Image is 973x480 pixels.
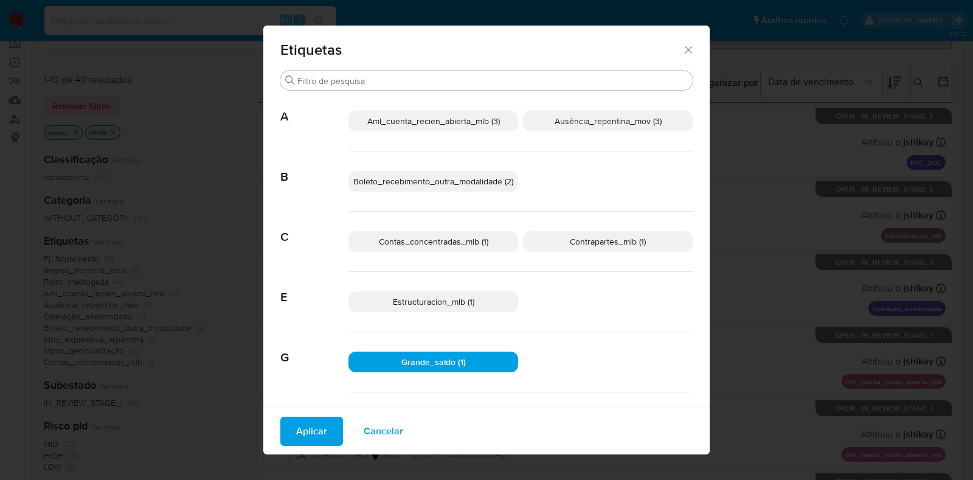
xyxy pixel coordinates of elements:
[367,115,500,127] span: Aml_cuenta_recien_abierta_mlb (3)
[285,75,295,85] button: Buscar
[348,111,518,131] div: Aml_cuenta_recien_abierta_mlb (3)
[523,111,693,131] div: Ausência_repentina_mov (3)
[280,212,348,245] span: C
[353,175,513,187] span: Boleto_recebimento_outra_modalidade (2)
[297,75,688,86] input: Filtro de pesquisa
[348,171,518,192] div: Boleto_recebimento_outra_modalidade (2)
[280,272,348,305] span: E
[280,417,343,446] button: Aplicar
[296,418,327,445] span: Aplicar
[348,352,518,372] div: Grande_saldo (1)
[348,231,518,252] div: Contas_concentradas_mlb (1)
[393,296,474,308] span: Estructuracion_mlb (1)
[280,392,348,425] span: K
[523,231,693,252] div: Contrapartes_mlb (1)
[280,151,348,184] span: B
[348,291,518,312] div: Estructuracion_mlb (1)
[379,235,488,248] span: Contas_concentradas_mlb (1)
[570,235,646,248] span: Contrapartes_mlb (1)
[401,356,466,368] span: Grande_saldo (1)
[280,91,348,124] span: A
[348,417,419,446] button: Cancelar
[555,115,662,127] span: Ausência_repentina_mov (3)
[364,418,403,445] span: Cancelar
[280,332,348,365] span: G
[280,43,682,57] span: Etiquetas
[682,44,693,55] button: Fechar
